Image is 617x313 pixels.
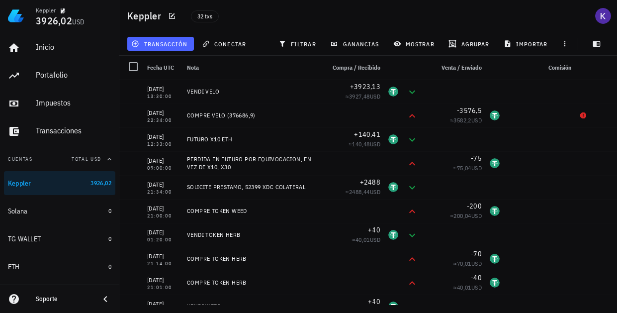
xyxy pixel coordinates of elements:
div: [DATE] [147,227,179,237]
span: Compra / Recibido [333,64,380,71]
span: ≈ [453,164,482,172]
div: USDT-icon [388,182,398,192]
span: filtrar [280,40,316,48]
span: 200,04 [453,212,471,219]
div: Transacciones [36,126,111,135]
div: Portafolio [36,70,111,80]
div: USDT-icon [388,302,398,312]
div: Venta / Enviado [422,56,486,80]
div: [DATE] [147,251,179,261]
span: ≈ [450,212,482,219]
span: 2488,44 [349,188,370,196]
button: conectar [198,37,253,51]
a: ETH 0 [4,255,115,279]
span: USD [471,284,482,291]
div: COMPRE TOKEN WEED [187,207,317,215]
span: ≈ [450,116,482,124]
div: 09:00:00 [147,166,179,171]
span: 32 txs [197,11,212,22]
span: Fecha UTC [147,64,174,71]
div: VENDI WEED [187,303,317,311]
a: TG WALLET 0 [4,227,115,251]
span: ≈ [349,140,380,148]
span: ≈ [453,284,482,291]
span: -70 [471,249,482,258]
div: USDT-icon [490,278,500,288]
div: COMPRE TOKEN HERB [187,255,317,263]
button: mostrar [389,37,441,51]
span: ≈ [346,188,380,196]
div: SOLICITE PRESTAMO, 52399 XDC COLATERAL [187,183,317,191]
div: 21:14:00 [147,261,179,266]
button: transacción [127,37,194,51]
span: USD [370,188,380,196]
span: 75,04 [457,164,471,172]
div: [DATE] [147,156,179,166]
span: ≈ [346,93,380,100]
button: ganancias [326,37,385,51]
span: 40,01 [457,284,471,291]
span: transacción [133,40,187,48]
div: Solana [8,207,28,215]
div: [DATE] [147,180,179,190]
div: Comisión [504,56,575,80]
div: ETH [8,263,20,271]
span: 140,48 [352,140,369,148]
div: USDT-icon [490,206,500,216]
span: -200 [467,202,482,210]
div: 21:34:00 [147,190,179,195]
div: USDT-icon [388,134,398,144]
span: USD [471,212,482,219]
span: +3923,13 [350,82,380,91]
a: Portafolio [4,64,115,88]
a: Keppler 3926,02 [4,171,115,195]
div: [DATE] [147,299,179,309]
span: ganancias [332,40,379,48]
div: USDT-icon [490,254,500,264]
div: 01:20:00 [147,237,179,242]
span: agrupar [450,40,489,48]
a: Impuestos [4,92,115,115]
span: USD [370,140,380,148]
span: 0 [108,235,111,242]
img: LedgiFi [8,8,24,24]
div: Compra / Recibido [321,56,384,80]
span: 3926,02 [36,14,72,27]
a: Solana 0 [4,199,115,223]
div: [DATE] [147,204,179,213]
span: mostrar [395,40,435,48]
button: CuentasTotal USD [4,147,115,171]
div: PERDIDA EN FUTURO POR EQUIVOCACION, EN VEZ DE X10, X30 [187,155,317,171]
div: VENDI VELO [187,88,317,96]
div: [DATE] [147,132,179,142]
div: 21:01:00 [147,285,179,290]
div: COMPRE VELO (376686,9) [187,111,317,119]
div: 13:30:00 [147,94,179,99]
span: USD [471,116,482,124]
span: USD [370,93,380,100]
span: -40 [471,273,482,282]
div: VENDI TOKEN HERB [187,231,317,239]
div: [DATE] [147,84,179,94]
div: Keppler [8,179,31,188]
span: USD [72,17,85,26]
span: Nota [187,64,199,71]
div: [DATE] [147,275,179,285]
div: USDT-icon [388,87,398,97]
a: Inicio [4,36,115,60]
span: importar [506,40,548,48]
span: 3582,2 [453,116,471,124]
button: agrupar [444,37,495,51]
div: Inicio [36,42,111,52]
span: ≈ [453,260,482,267]
div: Nota [183,56,321,80]
span: 0 [108,207,111,214]
span: USD [370,236,380,243]
span: 3926,02 [90,179,111,187]
span: ≈ [352,236,380,243]
a: Transacciones [4,119,115,143]
div: 21:00:00 [147,213,179,218]
button: filtrar [274,37,322,51]
span: USD [471,260,482,267]
span: -75 [471,154,482,163]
